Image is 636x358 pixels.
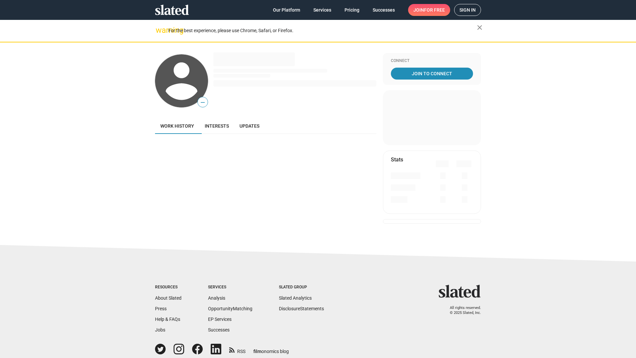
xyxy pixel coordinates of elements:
a: Updates [234,118,265,134]
a: Successes [208,327,230,332]
div: For the best experience, please use Chrome, Safari, or Firefox. [168,26,477,35]
span: Join To Connect [392,68,472,80]
a: Joinfor free [408,4,450,16]
div: Slated Group [279,285,324,290]
a: Sign in [454,4,481,16]
a: Services [308,4,337,16]
mat-card-title: Stats [391,156,403,163]
a: Successes [367,4,400,16]
a: EP Services [208,317,232,322]
span: Work history [160,123,194,129]
div: Connect [391,58,473,64]
span: — [198,98,208,107]
a: Work history [155,118,199,134]
span: Sign in [459,4,476,16]
span: for free [424,4,445,16]
span: Successes [373,4,395,16]
span: film [253,349,261,354]
a: filmonomics blog [253,343,289,355]
span: Updates [239,123,259,129]
a: RSS [229,344,245,355]
span: Join [413,4,445,16]
a: Press [155,306,167,311]
a: Interests [199,118,234,134]
a: Join To Connect [391,68,473,80]
mat-icon: close [476,24,484,31]
span: Our Platform [273,4,300,16]
a: Our Platform [268,4,305,16]
span: Services [313,4,331,16]
p: All rights reserved. © 2025 Slated, Inc. [443,306,481,315]
a: About Slated [155,295,182,301]
a: OpportunityMatching [208,306,252,311]
div: Resources [155,285,182,290]
a: Help & FAQs [155,317,180,322]
mat-icon: warning [156,26,164,34]
span: Pricing [344,4,359,16]
a: Analysis [208,295,225,301]
a: Slated Analytics [279,295,312,301]
a: Jobs [155,327,165,332]
span: Interests [205,123,229,129]
a: Pricing [339,4,365,16]
a: DisclosureStatements [279,306,324,311]
div: Services [208,285,252,290]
